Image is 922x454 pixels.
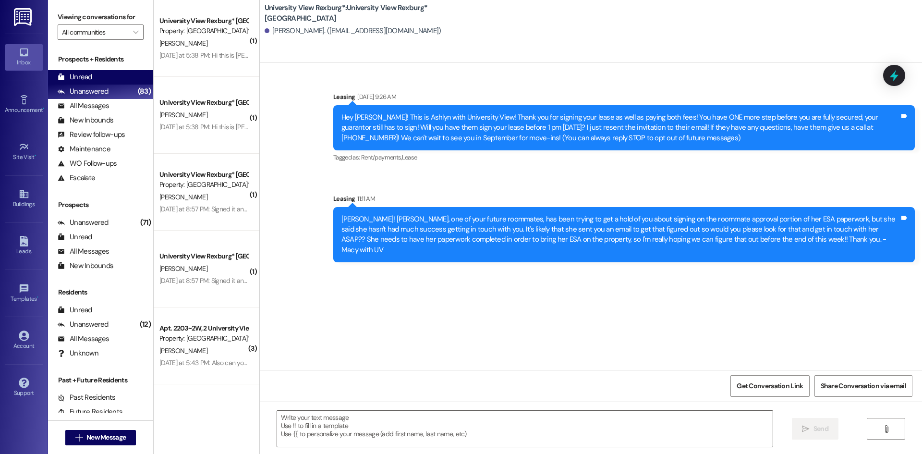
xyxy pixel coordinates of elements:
div: Residents [48,287,153,297]
div: Past + Future Residents [48,375,153,385]
img: ResiDesk Logo [14,8,34,26]
div: [DATE] at 8:57 PM: Signed it and paid the last portion of the rent! [159,205,337,213]
div: All Messages [58,334,109,344]
div: Unread [58,305,92,315]
a: Support [5,375,43,401]
div: Property: [GEOGRAPHIC_DATA]* [159,180,248,190]
div: (83) [135,84,153,99]
b: University View Rexburg*: University View Rexburg* [GEOGRAPHIC_DATA] [265,3,457,24]
a: Leads [5,233,43,259]
div: Apt. 2203~2W, 2 University View Rexburg [159,323,248,333]
div: Unread [58,72,92,82]
div: Leasing [333,194,915,207]
div: Escalate [58,173,95,183]
span: Send [813,424,828,434]
div: [PERSON_NAME]. ([EMAIL_ADDRESS][DOMAIN_NAME]) [265,26,441,36]
div: WO Follow-ups [58,159,117,169]
a: Inbox [5,44,43,70]
div: University View Rexburg* [GEOGRAPHIC_DATA] [159,16,248,26]
span: • [35,152,36,159]
button: New Message [65,430,136,445]
div: [PERSON_NAME]! [PERSON_NAME], one of your future roommates, has been trying to get a hold of you ... [341,214,899,256]
div: Unanswered [58,218,109,228]
button: Share Conversation via email [814,375,912,397]
div: Prospects [48,200,153,210]
div: University View Rexburg* [GEOGRAPHIC_DATA] [159,170,248,180]
i:  [883,425,890,433]
div: University View Rexburg* [GEOGRAPHIC_DATA] [159,98,248,108]
div: Review follow-ups [58,130,125,140]
i:  [802,425,809,433]
span: Rent/payments , [361,153,402,161]
span: Lease [402,153,417,161]
div: Unknown [58,348,98,358]
span: Get Conversation Link [737,381,803,391]
div: Property: [GEOGRAPHIC_DATA]* [159,26,248,36]
div: Unread [58,232,92,242]
div: 11:11 AM [355,194,375,204]
span: Share Conversation via email [821,381,906,391]
div: Future Residents [58,407,122,417]
button: Send [792,418,838,440]
label: Viewing conversations for [58,10,144,25]
a: Site Visit • [5,139,43,165]
span: [PERSON_NAME] [159,193,207,201]
div: [DATE] 9:26 AM [355,92,396,102]
div: [DATE] at 8:57 PM: Signed it and paid the last portion of the rent! [159,276,337,285]
div: Unanswered [58,86,109,97]
span: [PERSON_NAME] [159,264,207,273]
a: Templates • [5,281,43,307]
div: Tagged as: [333,150,915,164]
button: Get Conversation Link [730,375,809,397]
div: Unanswered [58,319,109,330]
input: All communities [62,25,128,40]
span: [PERSON_NAME] [159,39,207,48]
div: New Inbounds [58,261,113,271]
span: • [37,294,38,301]
span: [PERSON_NAME] [159,346,207,355]
a: Buildings [5,186,43,212]
span: • [43,105,44,112]
div: New Inbounds [58,115,113,125]
i:  [133,28,138,36]
div: Past Residents [58,393,116,403]
a: Account [5,328,43,354]
div: Property: [GEOGRAPHIC_DATA]* [159,333,248,344]
div: All Messages [58,246,109,257]
div: Maintenance [58,144,110,154]
div: Leasing [333,92,915,105]
div: Prospects + Residents [48,54,153,64]
div: (71) [138,215,153,230]
div: University View Rexburg* [GEOGRAPHIC_DATA] [159,251,248,261]
div: (12) [137,317,153,332]
div: Hey [PERSON_NAME]! This is Ashlyn with University View! Thank you for signing your lease as well ... [341,112,899,143]
div: All Messages [58,101,109,111]
div: [DATE] at 5:43 PM: Also can you send me messages to my cell phone number at [PHONE_NUMBER] this i... [159,358,590,367]
span: New Message [86,432,126,442]
span: [PERSON_NAME] [159,110,207,119]
i:  [75,434,83,442]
